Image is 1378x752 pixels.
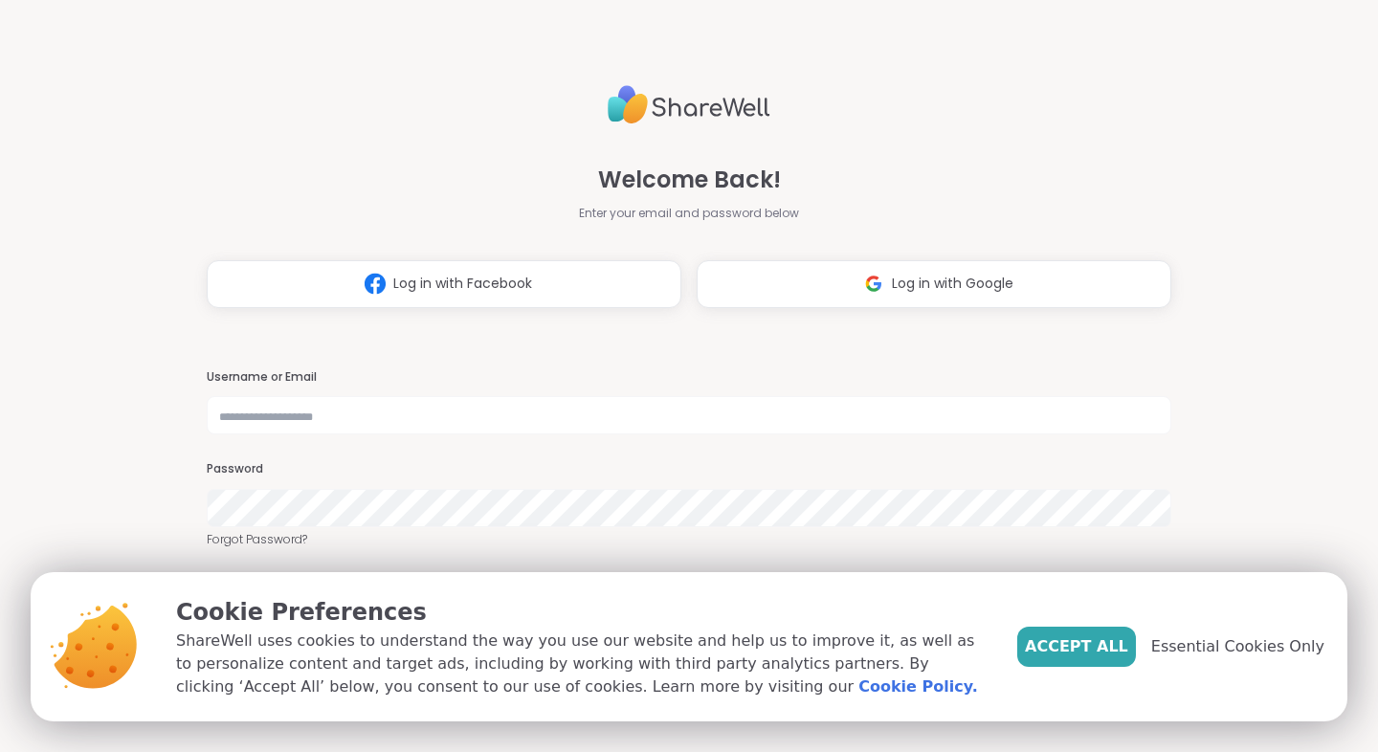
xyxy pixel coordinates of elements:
button: Accept All [1017,627,1136,667]
span: Accept All [1025,635,1128,658]
img: ShareWell Logomark [357,266,393,301]
img: ShareWell Logo [608,77,770,132]
button: Log in with Facebook [207,260,681,308]
span: Log in with Google [892,274,1013,294]
span: Essential Cookies Only [1151,635,1324,658]
span: Welcome Back! [598,163,781,197]
span: Log in with Facebook [393,274,532,294]
h3: Password [207,461,1171,477]
span: Enter your email and password below [579,205,799,222]
button: Log in with Google [697,260,1171,308]
img: ShareWell Logomark [856,266,892,301]
p: Cookie Preferences [176,595,987,630]
a: Forgot Password? [207,531,1171,548]
p: ShareWell uses cookies to understand the way you use our website and help us to improve it, as we... [176,630,987,698]
a: Cookie Policy. [858,675,977,698]
h3: Username or Email [207,369,1171,386]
